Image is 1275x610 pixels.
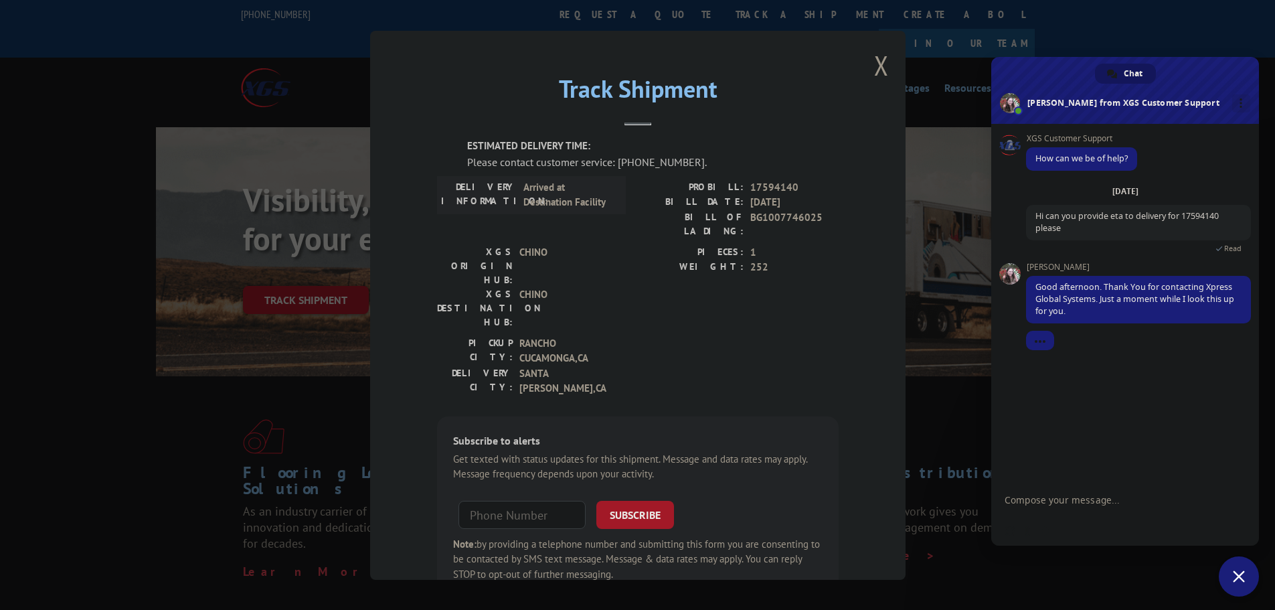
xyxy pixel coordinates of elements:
div: Please contact customer service: [PHONE_NUMBER]. [467,153,839,169]
span: CHINO [519,244,610,287]
strong: Note: [453,537,477,550]
span: Good afternoon. Thank You for contacting Xpress Global Systems. Just a moment while I look this u... [1035,281,1234,317]
span: Hi can you provide eta to delivery for 17594140 please [1035,210,1219,234]
label: PICKUP CITY: [437,335,513,366]
span: Chat [1124,64,1142,84]
span: Read [1224,244,1242,253]
div: by providing a telephone number and submitting this form you are consenting to be contacted by SM... [453,536,823,582]
span: Arrived at Destination Facility [523,179,614,210]
h2: Track Shipment [437,80,839,105]
div: More channels [1232,94,1250,112]
span: BG1007746025 [750,210,839,238]
input: Phone Number [458,500,586,528]
label: PROBILL: [638,179,744,195]
div: [DATE] [1112,187,1138,196]
label: BILL DATE: [638,195,744,210]
label: PIECES: [638,244,744,260]
div: Get texted with status updates for this shipment. Message and data rates may apply. Message frequ... [453,451,823,481]
label: BILL OF LADING: [638,210,744,238]
div: Subscribe to alerts [453,432,823,451]
span: Insert an emoji [1005,526,1015,536]
span: 252 [750,260,839,275]
span: Send a file [1022,526,1033,536]
label: DELIVERY INFORMATION: [441,179,517,210]
span: 1 [750,244,839,260]
label: WEIGHT: [638,260,744,275]
div: Chat [1095,64,1156,84]
span: XGS Customer Support [1026,134,1137,143]
button: SUBSCRIBE [596,500,674,528]
span: 17594140 [750,179,839,195]
label: ESTIMATED DELIVERY TIME: [467,139,839,154]
label: XGS ORIGIN HUB: [437,244,513,287]
label: XGS DESTINATION HUB: [437,287,513,329]
span: SANTA [PERSON_NAME] , CA [519,366,610,396]
span: RANCHO CUCAMONGA , CA [519,335,610,366]
span: CHINO [519,287,610,329]
span: How can we be of help? [1035,153,1128,164]
textarea: Compose your message... [1005,494,1216,506]
label: DELIVERY CITY: [437,366,513,396]
span: [DATE] [750,195,839,210]
button: Close modal [874,48,889,83]
div: Close chat [1219,556,1259,597]
span: [PERSON_NAME] [1026,262,1251,272]
span: Audio message [1039,526,1050,536]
